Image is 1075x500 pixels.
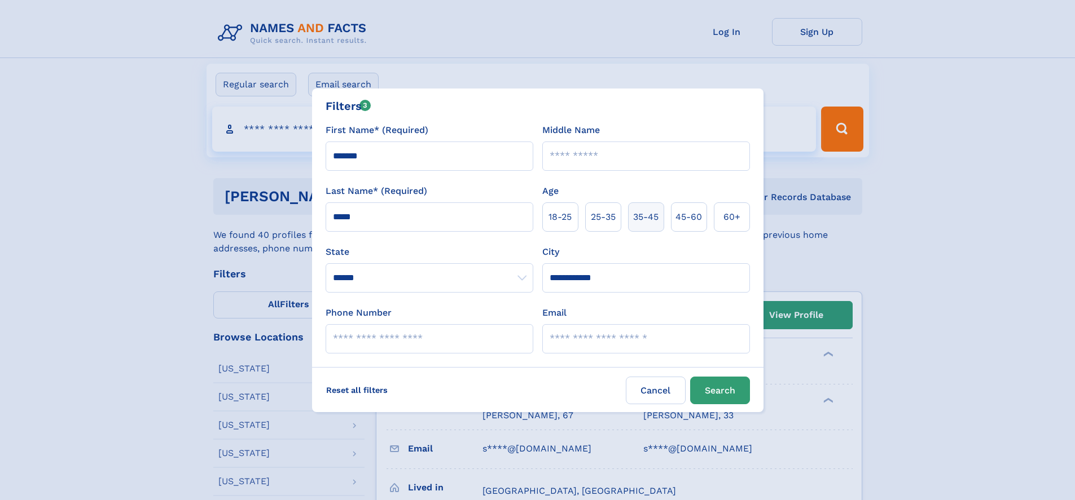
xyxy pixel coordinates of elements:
label: Middle Name [542,123,600,137]
span: 25‑35 [591,210,616,224]
span: 35‑45 [633,210,659,224]
label: Last Name* (Required) [326,184,427,198]
span: 45‑60 [675,210,702,224]
label: Reset all filters [319,377,395,404]
label: Email [542,306,567,320]
button: Search [690,377,750,404]
label: Cancel [626,377,686,404]
span: 18‑25 [549,210,572,224]
label: Age [542,184,559,198]
span: 60+ [723,210,740,224]
label: State [326,245,533,259]
label: City [542,245,559,259]
div: Filters [326,98,371,114]
label: First Name* (Required) [326,123,428,137]
label: Phone Number [326,306,392,320]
